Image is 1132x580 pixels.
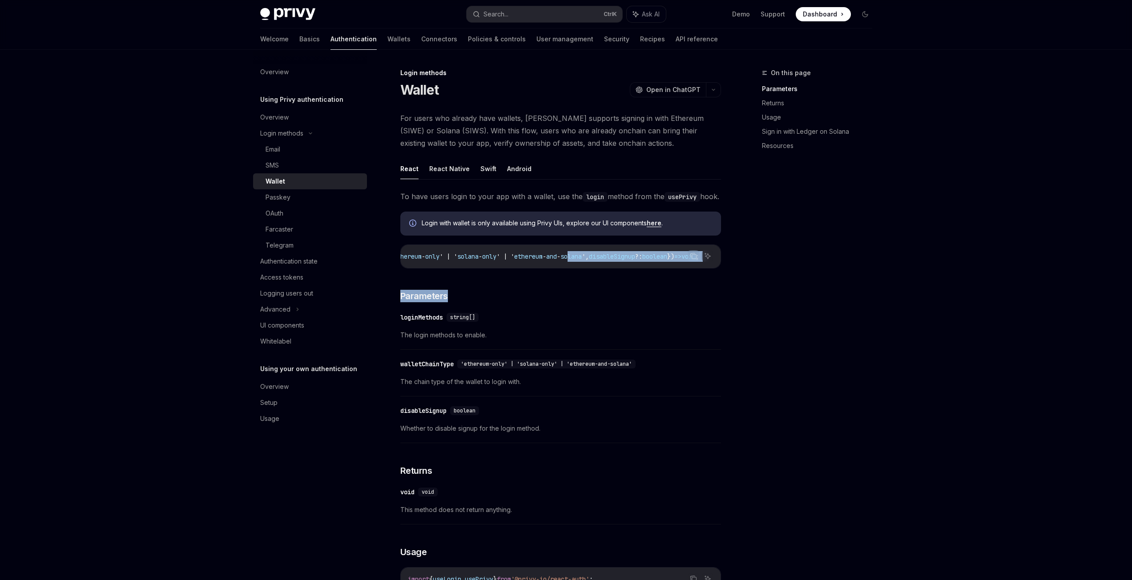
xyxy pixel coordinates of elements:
[583,192,608,202] code: login
[400,504,721,515] span: This method does not return anything.
[253,317,367,333] a: UI components
[762,139,879,153] a: Resources
[253,205,367,221] a: OAuth
[253,221,367,237] a: Farcaster
[400,546,427,558] span: Usage
[642,10,660,19] span: Ask AI
[450,314,475,321] span: string[]
[266,192,290,203] div: Passkey
[640,28,665,50] a: Recipes
[253,285,367,301] a: Logging users out
[589,252,635,260] span: disableSignup
[400,313,443,322] div: loginMethods
[260,381,289,392] div: Overview
[560,252,582,260] span: solana
[457,252,479,260] span: solana
[400,190,721,203] span: To have users login to your app with a wallet, use the method from the hook.
[260,94,343,105] h5: Using Privy authentication
[425,252,439,260] span: only
[253,64,367,80] a: Overview
[393,252,422,260] span: ethereum
[681,252,696,260] span: void
[543,252,546,260] span: -
[253,173,367,189] a: Wallet
[496,252,514,260] span: ' | '
[400,464,432,477] span: Returns
[422,488,434,496] span: void
[635,252,642,260] span: ?:
[253,395,367,411] a: Setup
[253,109,367,125] a: Overview
[582,252,589,260] span: ',
[253,189,367,205] a: Passkey
[483,9,508,20] div: Search...
[646,85,701,94] span: Open in ChatGPT
[266,176,285,187] div: Wallet
[421,28,457,50] a: Connectors
[454,407,475,414] span: boolean
[762,110,879,124] a: Usage
[266,240,294,251] div: Telegram
[507,158,532,179] button: Android
[260,272,303,283] div: Access tokens
[253,379,367,395] a: Overview
[330,28,377,50] a: Authentication
[422,252,425,260] span: -
[260,336,291,347] div: Whitelabel
[858,7,872,21] button: Toggle dark mode
[604,28,629,50] a: Security
[253,253,367,269] a: Authentication state
[468,28,526,50] a: Policies & controls
[253,269,367,285] a: Access tokens
[461,360,632,368] span: 'ethereum-only' | 'solana-only' | 'ethereum-and-solana'
[260,397,278,408] div: Setup
[260,67,289,77] div: Overview
[266,160,279,171] div: SMS
[627,6,666,22] button: Ask AI
[260,8,315,20] img: dark logo
[674,252,681,260] span: =>
[260,304,290,315] div: Advanced
[762,124,879,139] a: Sign in with Ledger on Solana
[467,6,622,22] button: Search...CtrlK
[557,252,560,260] span: -
[400,290,448,302] span: Parameters
[266,144,280,155] div: Email
[260,256,318,267] div: Authentication state
[400,112,721,149] span: For users who already have wallets, [PERSON_NAME] supports signing in with Ethereum (SIWE) or Sol...
[260,112,289,123] div: Overview
[260,364,357,374] h5: Using your own authentication
[299,28,320,50] a: Basics
[400,423,721,434] span: Whether to disable signup for the login method.
[400,360,454,368] div: walletChainType
[400,68,721,77] div: Login methods
[400,406,447,415] div: disableSignup
[260,288,313,299] div: Logging users out
[253,157,367,173] a: SMS
[762,96,879,110] a: Returns
[604,11,617,18] span: Ctrl K
[400,330,721,340] span: The login methods to enable.
[479,252,482,260] span: -
[266,224,293,235] div: Farcaster
[665,192,700,202] code: usePrivy
[482,252,496,260] span: only
[803,10,837,19] span: Dashboard
[260,413,279,424] div: Usage
[676,28,718,50] a: API reference
[732,10,750,19] a: Demo
[762,82,879,96] a: Parameters
[409,220,418,228] svg: Info
[400,376,721,387] span: The chain type of the wallet to login with.
[253,333,367,349] a: Whitelabel
[400,82,439,98] h1: Wallet
[266,208,283,219] div: OAuth
[429,158,470,179] button: React Native
[546,252,557,260] span: and
[771,68,811,78] span: On this page
[400,488,415,496] div: void
[260,320,304,331] div: UI components
[696,252,699,260] span: ;
[761,10,785,19] a: Support
[667,252,674,260] span: })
